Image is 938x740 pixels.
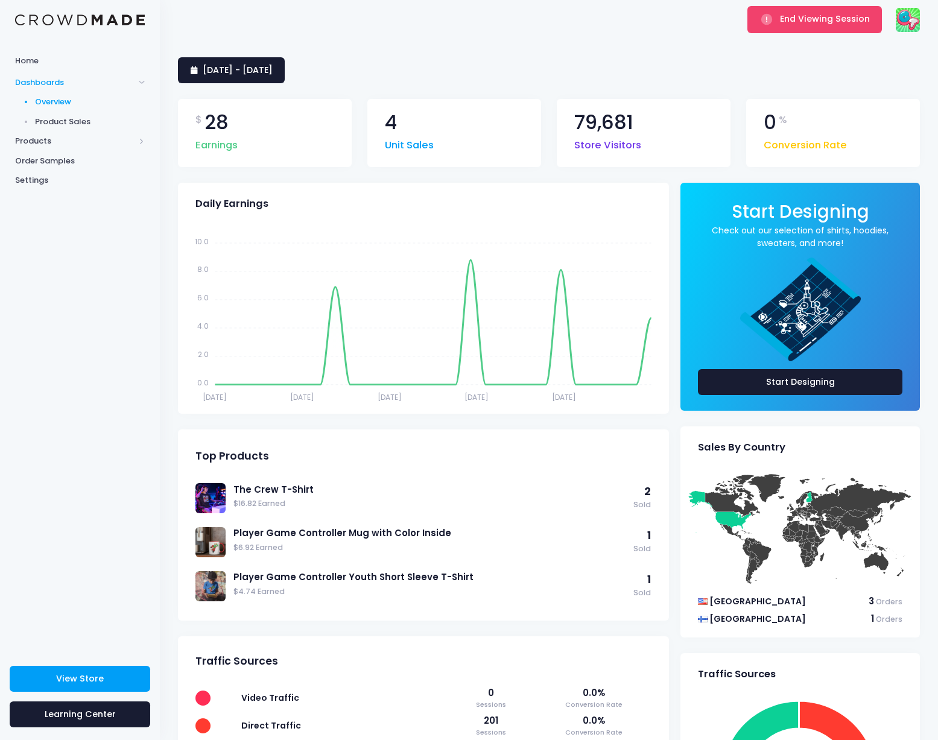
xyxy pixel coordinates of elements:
[698,224,902,250] a: Check out our selection of shirts, hoodies, sweaters, and more!
[457,686,525,700] span: 0
[871,612,874,625] span: 1
[197,321,209,331] tspan: 4.0
[537,700,651,710] span: Conversion Rate
[457,714,525,727] span: 201
[385,132,434,153] span: Unit Sales
[464,391,489,402] tspan: [DATE]
[15,77,135,89] span: Dashboards
[537,686,651,700] span: 0.0%
[15,155,145,167] span: Order Samples
[647,572,651,587] span: 1
[35,116,145,128] span: Product Sales
[204,113,229,133] span: 28
[233,571,627,584] a: Player Game Controller Youth Short Sleeve T-Shirt
[378,391,402,402] tspan: [DATE]
[10,701,150,727] a: Learning Center
[698,668,776,680] span: Traffic Sources
[197,293,209,303] tspan: 6.0
[195,236,209,246] tspan: 10.0
[732,209,869,221] a: Start Designing
[457,727,525,738] span: Sessions
[15,55,145,67] span: Home
[537,727,651,738] span: Conversion Rate
[233,542,627,554] span: $6.92 Earned
[195,198,268,210] span: Daily Earnings
[633,587,651,599] span: Sold
[195,132,238,153] span: Earnings
[45,708,116,720] span: Learning Center
[197,378,209,388] tspan: 0.0
[241,719,301,732] span: Direct Traffic
[35,96,145,108] span: Overview
[178,57,285,83] a: [DATE] - [DATE]
[15,135,135,147] span: Products
[764,113,776,133] span: 0
[203,64,273,76] span: [DATE] - [DATE]
[732,199,869,224] span: Start Designing
[10,666,150,692] a: View Store
[647,528,651,543] span: 1
[15,174,145,186] span: Settings
[574,113,633,133] span: 79,681
[896,8,920,32] img: User
[198,349,209,359] tspan: 2.0
[644,484,651,499] span: 2
[876,614,902,624] span: Orders
[698,441,785,454] span: Sales By Country
[233,527,627,540] a: Player Game Controller Mug with Color Inside
[195,655,278,668] span: Traffic Sources
[56,672,104,685] span: View Store
[385,113,397,133] span: 4
[747,6,882,33] button: End Viewing Session
[780,13,870,25] span: End Viewing Session
[195,113,202,127] span: $
[203,391,227,402] tspan: [DATE]
[197,264,209,274] tspan: 8.0
[457,700,525,710] span: Sessions
[552,391,576,402] tspan: [DATE]
[15,14,145,26] img: Logo
[195,450,269,463] span: Top Products
[574,132,641,153] span: Store Visitors
[633,499,651,511] span: Sold
[709,595,806,607] span: [GEOGRAPHIC_DATA]
[779,113,787,127] span: %
[698,369,902,395] a: Start Designing
[233,498,627,510] span: $16.82 Earned
[233,483,627,496] a: The Crew T-Shirt
[290,391,314,402] tspan: [DATE]
[709,613,806,625] span: [GEOGRAPHIC_DATA]
[869,595,874,607] span: 3
[241,692,299,704] span: Video Traffic
[233,586,627,598] span: $4.74 Earned
[764,132,847,153] span: Conversion Rate
[876,596,902,607] span: Orders
[633,543,651,555] span: Sold
[537,714,651,727] span: 0.0%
